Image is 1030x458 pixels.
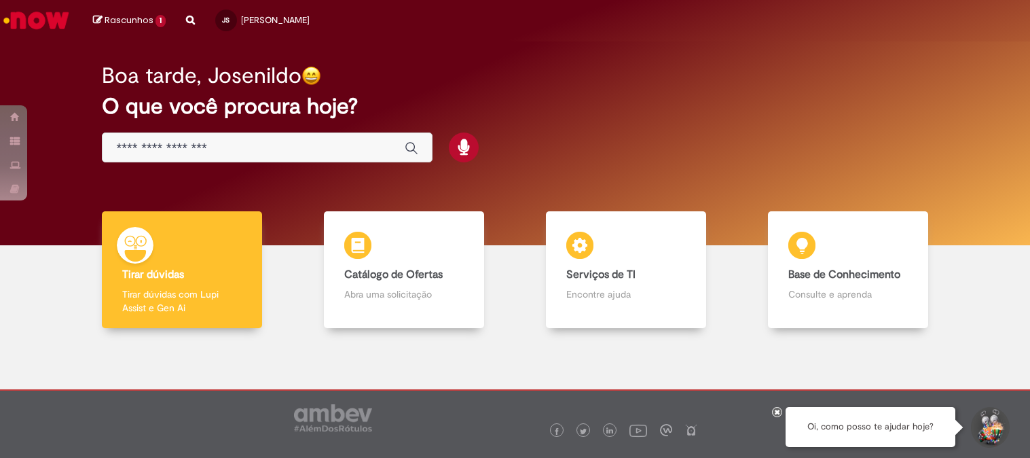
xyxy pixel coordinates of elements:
[222,16,229,24] span: JS
[580,428,587,435] img: logo_footer_twitter.png
[122,287,242,315] p: Tirar dúvidas com Lupi Assist e Gen Ai
[122,268,184,281] b: Tirar dúvidas
[93,14,166,27] a: Rascunhos
[553,428,560,435] img: logo_footer_facebook.png
[788,268,900,281] b: Base de Conhecimento
[788,287,908,301] p: Consulte e aprenda
[155,15,166,27] span: 1
[566,287,686,301] p: Encontre ajuda
[515,211,737,329] a: Serviços de TI Encontre ajuda
[102,64,301,88] h2: Boa tarde, Josenildo
[105,14,153,27] span: Rascunhos
[293,211,515,329] a: Catálogo de Ofertas Abra uma solicitação
[629,421,647,439] img: logo_footer_youtube.png
[301,66,321,86] img: happy-face.png
[241,14,310,26] span: [PERSON_NAME]
[1,7,71,34] img: ServiceNow
[344,268,443,281] b: Catálogo de Ofertas
[969,407,1010,448] button: Iniciar Conversa de Suporte
[294,404,372,431] img: logo_footer_ambev_rotulo_gray.png
[71,211,293,329] a: Tirar dúvidas Tirar dúvidas com Lupi Assist e Gen Ai
[660,424,672,436] img: logo_footer_workplace.png
[685,424,697,436] img: logo_footer_naosei.png
[566,268,636,281] b: Serviços de TI
[786,407,955,447] div: Oi, como posso te ajudar hoje?
[606,427,613,436] img: logo_footer_linkedin.png
[344,287,464,301] p: Abra uma solicitação
[102,94,927,118] h2: O que você procura hoje?
[737,211,959,329] a: Base de Conhecimento Consulte e aprenda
